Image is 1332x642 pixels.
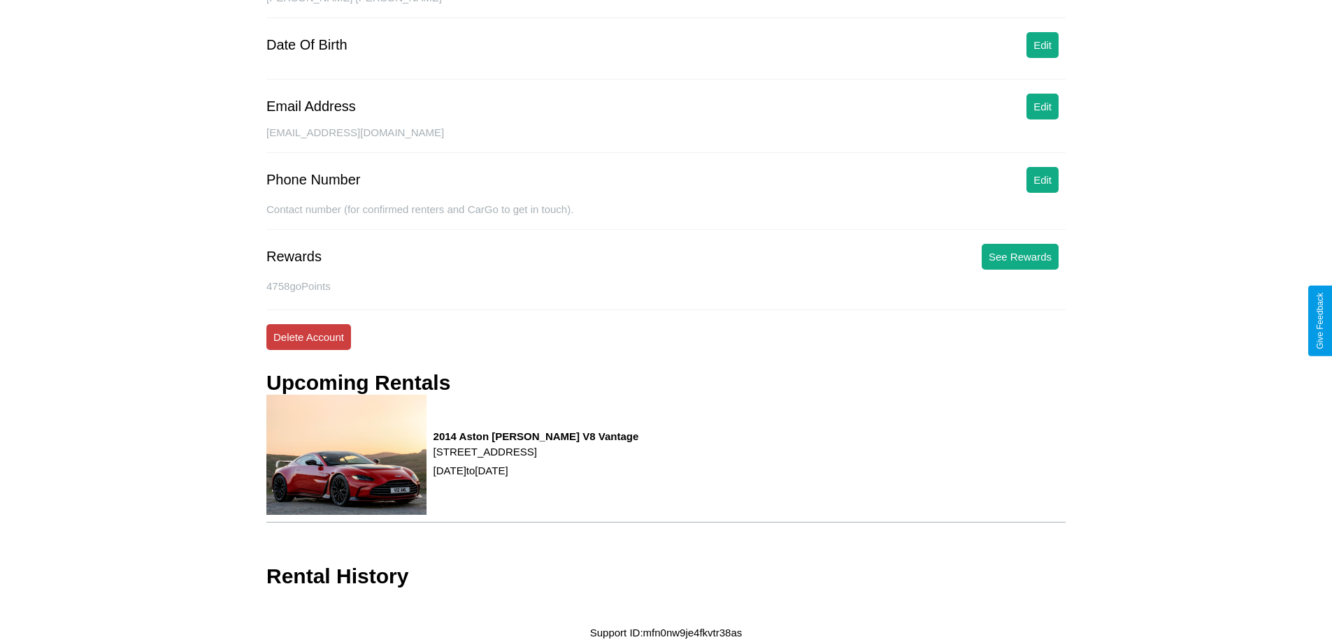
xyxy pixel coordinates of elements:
[266,203,1066,230] div: Contact number (for confirmed renters and CarGo to get in touch).
[434,461,639,480] p: [DATE] to [DATE]
[266,249,322,265] div: Rewards
[266,324,351,350] button: Delete Account
[266,126,1066,153] div: [EMAIL_ADDRESS][DOMAIN_NAME]
[590,623,743,642] p: Support ID: mfn0nw9je4fkvtr38as
[266,371,450,395] h3: Upcoming Rentals
[266,564,408,588] h3: Rental History
[1026,94,1059,119] button: Edit
[266,172,361,188] div: Phone Number
[1026,167,1059,193] button: Edit
[1026,32,1059,58] button: Edit
[982,244,1059,270] button: See Rewards
[266,37,348,53] div: Date Of Birth
[434,430,639,442] h3: 2014 Aston [PERSON_NAME] V8 Vantage
[266,395,427,514] img: rental
[266,277,1066,296] p: 4758 goPoints
[266,99,356,115] div: Email Address
[434,442,639,461] p: [STREET_ADDRESS]
[1315,293,1325,349] div: Give Feedback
